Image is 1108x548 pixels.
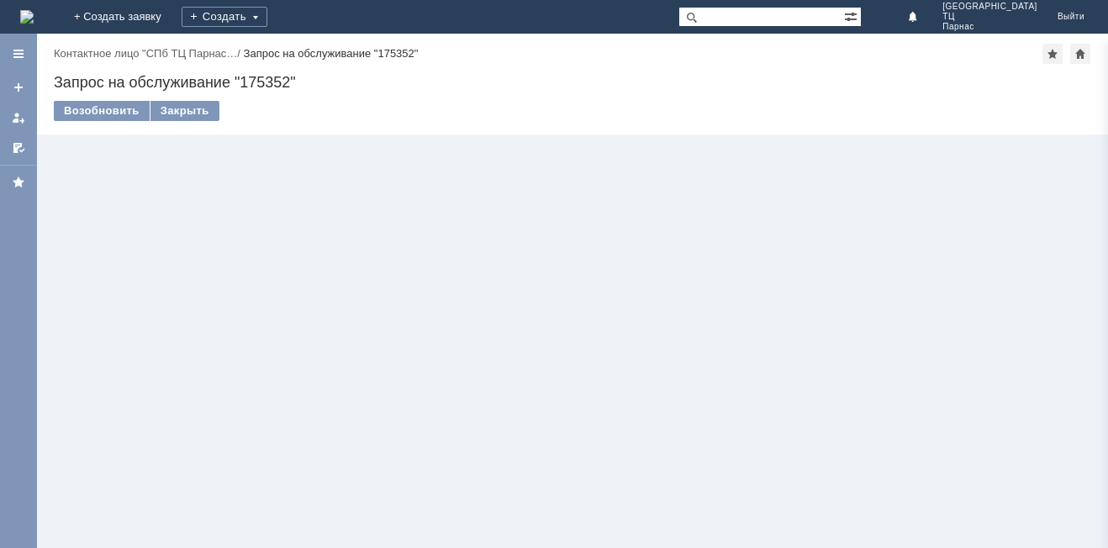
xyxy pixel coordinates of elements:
img: logo [20,10,34,24]
span: Парнас [942,22,1037,32]
a: Создать заявку [5,74,32,101]
div: Сделать домашней страницей [1070,44,1090,64]
span: Расширенный поиск [844,8,861,24]
a: Мои заявки [5,104,32,131]
div: / [54,47,244,60]
div: Запрос на обслуживание "175352" [54,74,1091,91]
span: ТЦ [942,12,1037,22]
a: Перейти на домашнюю страницу [20,10,34,24]
div: Запрос на обслуживание "175352" [244,47,419,60]
span: [GEOGRAPHIC_DATA] [942,2,1037,12]
div: Добавить в избранное [1042,44,1063,64]
div: Создать [182,7,267,27]
a: Контактное лицо "СПб ТЦ Парнас… [54,47,237,60]
a: Мои согласования [5,134,32,161]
